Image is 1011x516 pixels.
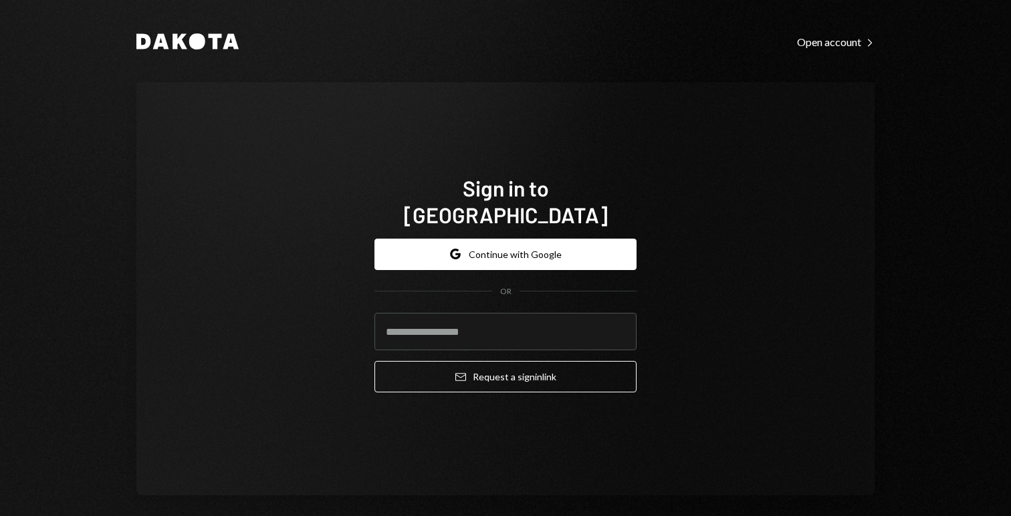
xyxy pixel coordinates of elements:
div: OR [500,286,512,297]
a: Open account [797,34,875,49]
h1: Sign in to [GEOGRAPHIC_DATA] [374,174,637,228]
button: Request a signinlink [374,361,637,392]
div: Open account [797,35,875,49]
button: Continue with Google [374,239,637,270]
